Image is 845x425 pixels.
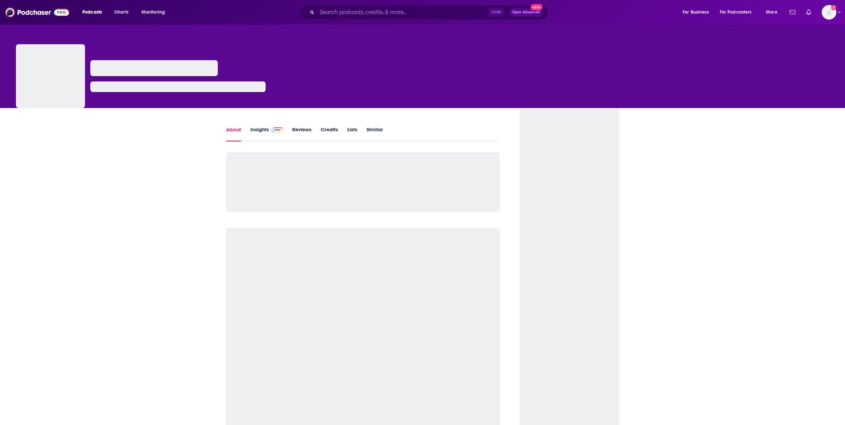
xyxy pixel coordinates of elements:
[292,126,311,142] a: Reviews
[321,126,338,142] a: Credits
[678,7,717,18] button: open menu
[110,7,132,18] a: Charts
[114,8,128,17] span: Charts
[766,8,777,17] span: More
[720,8,752,17] span: For Podcasters
[82,8,102,17] span: Podcasts
[822,5,836,20] span: Logged in as mattkessler
[78,7,111,18] button: open menu
[347,126,357,142] a: Lists
[317,7,488,18] input: Search podcasts, credits, & more...
[822,5,836,20] button: Show profile menu
[512,11,540,14] span: Open Advanced
[822,5,836,20] img: User Profile
[305,5,555,20] div: Search podcasts, credits, & more...
[226,126,241,142] a: About
[272,127,283,133] img: Podchaser Pro
[509,8,543,16] button: Open AdvancedNew
[5,6,69,19] img: Podchaser - Follow, Share and Rate Podcasts
[531,4,543,10] span: New
[141,8,165,17] span: Monitoring
[761,7,786,18] button: open menu
[367,126,383,142] a: Similar
[716,7,761,18] button: open menu
[250,126,283,142] a: InsightsPodchaser Pro
[831,5,836,10] svg: Add a profile image
[803,7,814,18] a: Show notifications dropdown
[683,8,709,17] span: For Business
[137,7,174,18] button: open menu
[488,8,504,17] span: Ctrl K
[787,7,798,18] a: Show notifications dropdown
